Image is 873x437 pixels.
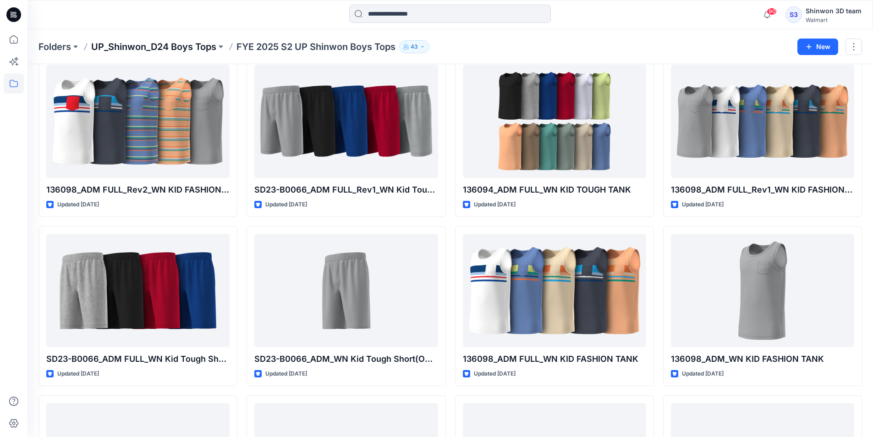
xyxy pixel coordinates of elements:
[463,353,646,365] p: 136098_ADM FULL_WN KID FASHION TANK
[463,183,646,196] p: 136094_ADM FULL_WN KID TOUGH TANK
[671,234,854,347] a: 136098_ADM_WN KID FASHION TANK
[254,183,438,196] p: SD23-B0066_ADM FULL_Rev1_WN Kid Tough Short(OPP Short)
[767,8,777,15] span: 90
[254,353,438,365] p: SD23-B0066_ADM_WN Kid Tough Short(OPP Short)
[474,369,516,379] p: Updated [DATE]
[91,40,216,53] a: UP_Shinwon_D24 Boys Tops
[57,369,99,379] p: Updated [DATE]
[236,40,395,53] p: FYE 2025 S2 UP Shinwon Boys Tops
[797,39,838,55] button: New
[46,353,230,365] p: SD23-B0066_ADM FULL_WN Kid Tough Short(OPP Short)
[682,369,724,379] p: Updated [DATE]
[682,200,724,210] p: Updated [DATE]
[806,6,862,17] div: Shinwon 3D team
[265,369,307,379] p: Updated [DATE]
[785,6,802,23] div: S3
[806,17,862,23] div: Walmart
[474,200,516,210] p: Updated [DATE]
[57,200,99,210] p: Updated [DATE]
[254,65,438,178] a: SD23-B0066_ADM FULL_Rev1_WN Kid Tough Short(OPP Short)
[46,183,230,196] p: 136098_ADM FULL_Rev2_WN KID FASHION TANK
[671,353,854,365] p: 136098_ADM_WN KID FASHION TANK
[671,65,854,178] a: 136098_ADM FULL_Rev1_WN KID FASHION TANK
[38,40,71,53] a: Folders
[265,200,307,210] p: Updated [DATE]
[671,183,854,196] p: 136098_ADM FULL_Rev1_WN KID FASHION TANK
[399,40,429,53] button: 43
[463,65,646,178] a: 136094_ADM FULL_WN KID TOUGH TANK
[46,234,230,347] a: SD23-B0066_ADM FULL_WN Kid Tough Short(OPP Short)
[463,234,646,347] a: 136098_ADM FULL_WN KID FASHION TANK
[46,65,230,178] a: 136098_ADM FULL_Rev2_WN KID FASHION TANK
[254,234,438,347] a: SD23-B0066_ADM_WN Kid Tough Short(OPP Short)
[411,42,418,52] p: 43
